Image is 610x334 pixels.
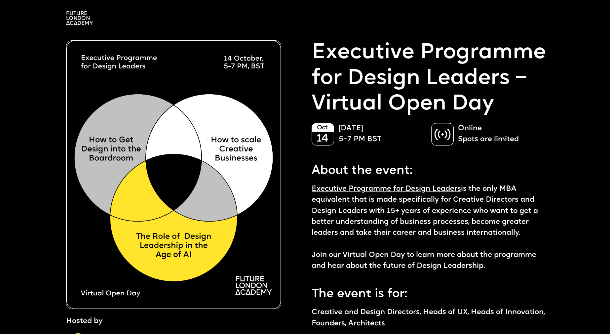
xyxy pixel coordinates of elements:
p: Hosted by [66,316,102,327]
p: Executive Programme for Design Leaders – Virtual Open Day [312,40,551,117]
p: About the event: [312,158,551,180]
p: Creative and Design Directors, Heads of UX, Heads of Innovation, Founders, Architects [312,307,551,329]
p: is the only MBA equivalent that is made specifically for Creative Directors and Design Leaders wi... [312,184,551,271]
p: [DATE] 5–7 PM BST [339,123,425,145]
p: Online Spots are limited [458,123,544,145]
p: The event is for: [312,281,551,303]
img: A logo saying in 3 lines: Future London Academy [66,11,93,25]
a: Executive Programme for Design Leaders [312,185,461,193]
